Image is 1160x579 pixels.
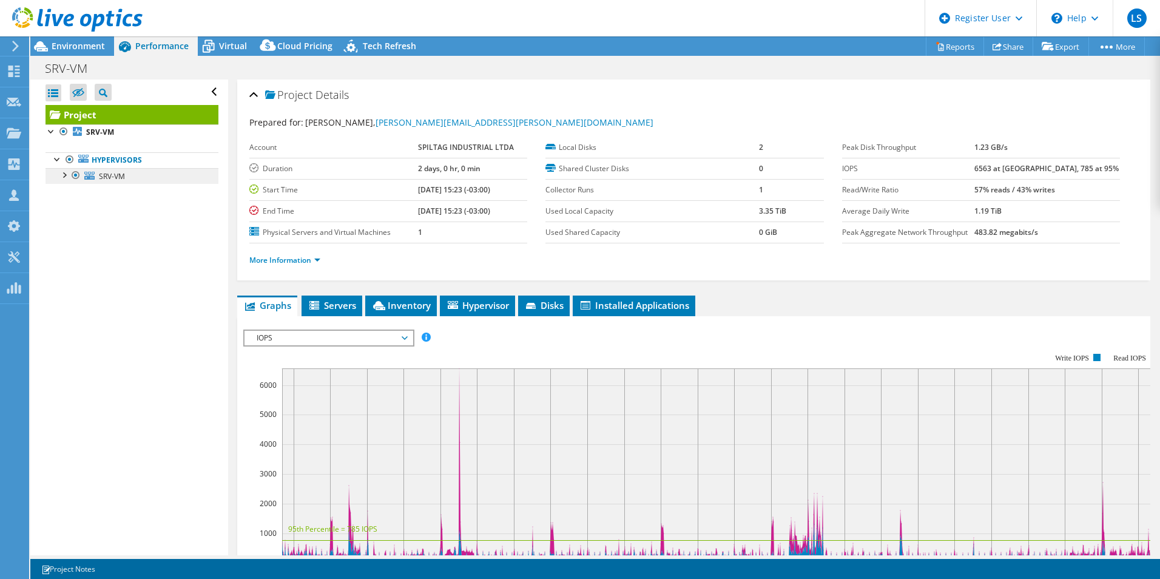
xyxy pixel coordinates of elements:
a: Reports [926,37,984,56]
b: 483.82 megabits/s [974,227,1038,237]
span: SRV-VM [99,171,125,181]
label: Physical Servers and Virtual Machines [249,226,418,239]
label: End Time [249,205,418,217]
a: Project Notes [33,561,104,577]
text: Write IOPS [1055,354,1089,362]
text: Read IOPS [1113,354,1146,362]
span: Inventory [371,299,431,311]
span: Performance [135,40,189,52]
b: [DATE] 15:23 (-03:00) [418,206,490,216]
span: Tech Refresh [363,40,416,52]
b: 1 [759,185,763,195]
b: SPILTAG INDUSTRIAL LTDA [418,142,514,152]
a: Share [983,37,1033,56]
text: 95th Percentile = 785 IOPS [288,524,377,534]
b: 2 [759,142,763,152]
label: Duration [249,163,418,175]
label: Peak Disk Throughput [842,141,975,154]
b: [DATE] 15:23 (-03:00) [418,185,490,195]
span: Project [265,89,312,101]
a: SRV-VM [46,124,218,140]
label: Average Daily Write [842,205,975,217]
label: Collector Runs [545,184,758,196]
span: Graphs [243,299,291,311]
b: 1 [418,227,422,237]
span: IOPS [251,331,406,345]
span: Environment [52,40,105,52]
label: Used Local Capacity [545,205,758,217]
a: Export [1033,37,1089,56]
label: Account [249,141,418,154]
label: Read/Write Ratio [842,184,975,196]
a: Project [46,105,218,124]
label: Shared Cluster Disks [545,163,758,175]
text: 4000 [260,439,277,449]
label: Start Time [249,184,418,196]
span: Details [315,87,349,102]
b: 6563 at [GEOGRAPHIC_DATA], 785 at 95% [974,163,1119,174]
label: IOPS [842,163,975,175]
b: 57% reads / 43% writes [974,185,1055,195]
span: LS [1127,8,1147,28]
b: 0 [759,163,763,174]
b: 2 days, 0 hr, 0 min [418,163,481,174]
span: Disks [524,299,564,311]
span: Installed Applications [579,299,689,311]
span: Hypervisor [446,299,509,311]
b: 0 GiB [759,227,777,237]
h1: SRV-VM [39,62,106,75]
label: Local Disks [545,141,758,154]
span: Virtual [219,40,247,52]
a: More Information [249,255,320,265]
label: Peak Aggregate Network Throughput [842,226,975,239]
text: 6000 [260,380,277,390]
label: Used Shared Capacity [545,226,758,239]
text: 5000 [260,409,277,419]
label: Prepared for: [249,117,303,128]
b: 3.35 TiB [759,206,786,216]
text: 1000 [260,528,277,538]
a: [PERSON_NAME][EMAIL_ADDRESS][PERSON_NAME][DOMAIN_NAME] [376,117,653,128]
text: 2000 [260,498,277,509]
b: 1.19 TiB [974,206,1002,216]
b: 1.23 GB/s [974,142,1008,152]
text: 3000 [260,469,277,479]
b: SRV-VM [86,127,114,137]
span: Servers [308,299,356,311]
a: Hypervisors [46,152,218,168]
span: [PERSON_NAME], [305,117,653,128]
span: Cloud Pricing [277,40,332,52]
svg: \n [1051,13,1062,24]
a: SRV-VM [46,168,218,184]
a: More [1088,37,1145,56]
